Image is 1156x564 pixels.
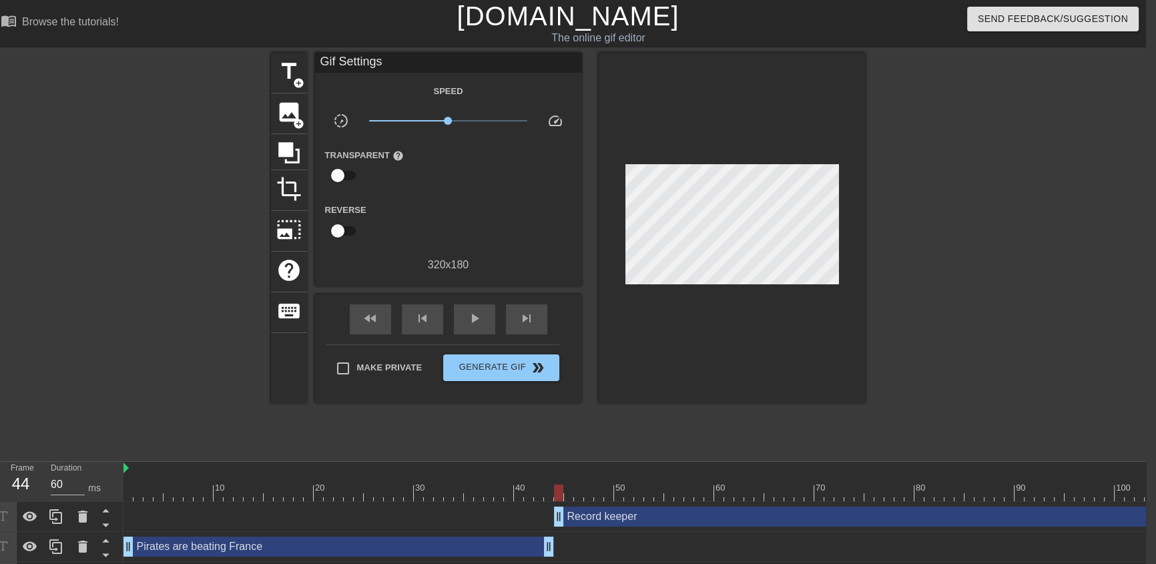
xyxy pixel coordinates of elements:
[293,118,304,129] span: add_circle
[552,510,565,523] span: drag_handle
[1,462,41,501] div: Frame
[415,481,427,495] div: 30
[978,11,1128,27] span: Send Feedback/Suggestion
[22,16,119,27] div: Browse the tutorials!
[315,481,327,495] div: 20
[51,465,81,473] label: Duration
[916,481,928,495] div: 80
[1,13,17,29] span: menu_book
[547,113,563,129] span: speed
[276,298,302,324] span: keyboard
[457,1,679,31] a: [DOMAIN_NAME]
[11,472,31,496] div: 44
[1116,481,1133,495] div: 100
[542,540,555,553] span: drag_handle
[443,354,559,381] button: Generate Gif
[88,481,101,495] div: ms
[967,7,1139,31] button: Send Feedback/Suggestion
[449,360,553,376] span: Generate Gif
[325,149,404,162] label: Transparent
[515,481,527,495] div: 40
[121,540,135,553] span: drag_handle
[276,217,302,242] span: photo_size_select_large
[276,258,302,283] span: help
[276,99,302,125] span: image
[433,85,463,98] label: Speed
[615,481,627,495] div: 50
[357,361,422,374] span: Make Private
[333,113,349,129] span: slow_motion_video
[276,176,302,202] span: crop
[382,30,814,46] div: The online gif editor
[1,13,119,33] a: Browse the tutorials!
[315,257,582,273] div: 320 x 180
[530,360,546,376] span: double_arrow
[362,310,378,326] span: fast_rewind
[325,204,366,217] label: Reverse
[519,310,535,326] span: skip_next
[276,59,302,84] span: title
[414,310,430,326] span: skip_previous
[1016,481,1028,495] div: 90
[392,150,404,162] span: help
[293,77,304,89] span: add_circle
[816,481,828,495] div: 70
[467,310,483,326] span: play_arrow
[215,481,227,495] div: 10
[715,481,728,495] div: 60
[315,53,582,73] div: Gif Settings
